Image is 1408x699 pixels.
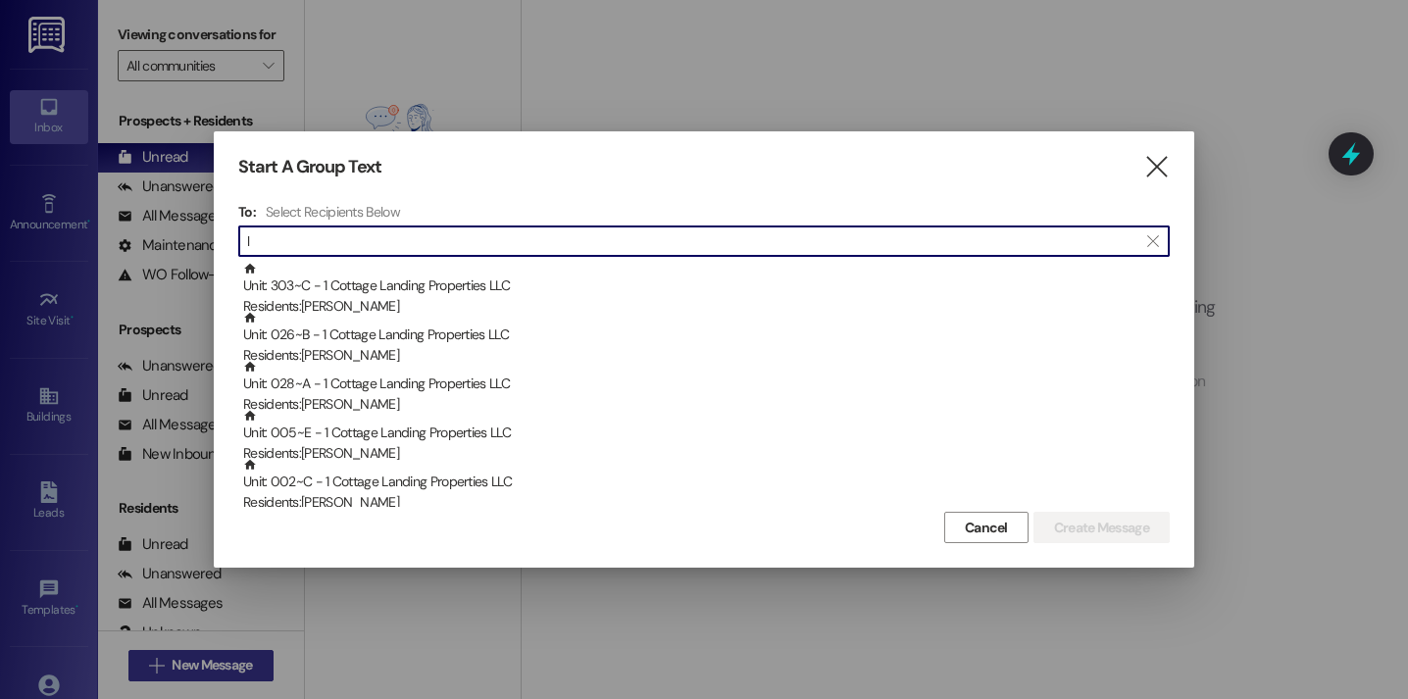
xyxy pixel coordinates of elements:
[1033,512,1170,543] button: Create Message
[243,360,1170,416] div: Unit: 028~A - 1 Cottage Landing Properties LLC
[238,311,1170,360] div: Unit: 026~B - 1 Cottage Landing Properties LLCResidents:[PERSON_NAME]
[243,311,1170,367] div: Unit: 026~B - 1 Cottage Landing Properties LLC
[1147,233,1158,249] i: 
[243,458,1170,514] div: Unit: 002~C - 1 Cottage Landing Properties LLC
[238,156,381,178] h3: Start A Group Text
[243,296,1170,317] div: Residents: [PERSON_NAME]
[1137,226,1169,256] button: Clear text
[1143,157,1170,177] i: 
[243,443,1170,464] div: Residents: [PERSON_NAME]
[243,345,1170,366] div: Residents: [PERSON_NAME]
[243,394,1170,415] div: Residents: [PERSON_NAME]
[247,227,1137,255] input: Search for any contact or apartment
[243,409,1170,465] div: Unit: 005~E - 1 Cottage Landing Properties LLC
[243,492,1170,513] div: Residents: [PERSON_NAME]
[965,518,1008,538] span: Cancel
[266,203,400,221] h4: Select Recipients Below
[238,360,1170,409] div: Unit: 028~A - 1 Cottage Landing Properties LLCResidents:[PERSON_NAME]
[238,203,256,221] h3: To:
[238,458,1170,507] div: Unit: 002~C - 1 Cottage Landing Properties LLCResidents:[PERSON_NAME]
[944,512,1029,543] button: Cancel
[238,262,1170,311] div: Unit: 303~C - 1 Cottage Landing Properties LLCResidents:[PERSON_NAME]
[1054,518,1149,538] span: Create Message
[238,409,1170,458] div: Unit: 005~E - 1 Cottage Landing Properties LLCResidents:[PERSON_NAME]
[243,262,1170,318] div: Unit: 303~C - 1 Cottage Landing Properties LLC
